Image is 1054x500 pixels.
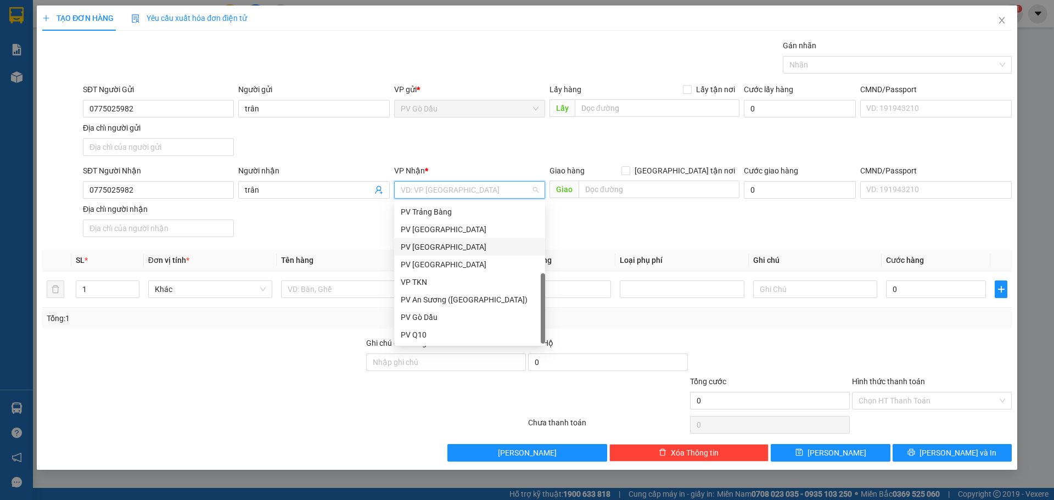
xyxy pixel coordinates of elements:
span: Thu Hộ [528,339,553,347]
div: PV [GEOGRAPHIC_DATA] [401,241,539,253]
input: Cước giao hàng [744,181,856,199]
div: PV Tây Ninh [394,256,545,273]
span: Giao hàng [550,166,585,175]
span: Cước hàng [886,256,924,265]
span: delete [659,448,666,457]
button: [PERSON_NAME] [447,444,607,462]
label: Cước giao hàng [744,166,798,175]
li: [STREET_ADDRESS][PERSON_NAME]. [GEOGRAPHIC_DATA], Tỉnh [GEOGRAPHIC_DATA] [103,27,459,41]
img: logo.jpg [14,14,69,69]
label: Gán nhãn [783,41,816,50]
div: PV Phước Đông [394,238,545,256]
div: PV [GEOGRAPHIC_DATA] [401,259,539,271]
span: Lấy tận nơi [692,83,739,95]
div: VP gửi [394,83,545,95]
span: PV Gò Dầu [401,100,539,117]
span: Đơn vị tính [148,256,189,265]
div: PV An Sương (Hàng Hóa) [394,291,545,308]
span: user-add [374,186,383,194]
input: Dọc đường [579,181,739,198]
div: CMND/Passport [860,83,1011,95]
div: SĐT Người Gửi [83,83,234,95]
div: Địa chỉ người nhận [83,203,234,215]
th: Loại phụ phí [615,250,748,271]
span: plus [42,14,50,22]
div: Người nhận [238,165,389,177]
div: SĐT Người Nhận [83,165,234,177]
input: Địa chỉ của người gửi [83,138,234,156]
input: Địa chỉ của người nhận [83,220,234,237]
label: Cước lấy hàng [744,85,793,94]
div: Người gửi [238,83,389,95]
span: close [997,16,1006,25]
span: printer [907,448,915,457]
span: Xóa Thông tin [671,447,719,459]
span: Giao [550,181,579,198]
input: Dọc đường [575,99,739,117]
div: Địa chỉ người gửi [83,122,234,134]
span: TẠO ĐƠN HÀNG [42,14,114,23]
span: [PERSON_NAME] và In [920,447,996,459]
label: Hình thức thanh toán [852,377,925,386]
div: VP TKN [401,276,539,288]
span: Lấy hàng [550,85,581,94]
input: Ghi chú đơn hàng [366,353,526,371]
button: printer[PERSON_NAME] và In [893,444,1012,462]
div: PV An Sương ([GEOGRAPHIC_DATA]) [401,294,539,306]
span: VP Nhận [394,166,425,175]
div: Tổng: 1 [47,312,407,324]
th: Ghi chú [749,250,882,271]
span: Tổng cước [690,377,726,386]
button: Close [986,5,1017,36]
div: PV Q10 [394,326,545,344]
div: Chưa thanh toán [527,417,689,436]
button: deleteXóa Thông tin [609,444,769,462]
input: Ghi Chú [753,280,877,298]
li: Hotline: 1900 8153 [103,41,459,54]
div: PV Trảng Bàng [401,206,539,218]
div: PV Trảng Bàng [394,203,545,221]
span: [GEOGRAPHIC_DATA] tận nơi [630,165,739,177]
span: SL [76,256,85,265]
div: PV Q10 [401,329,539,341]
div: CMND/Passport [860,165,1011,177]
input: VD: Bàn, Ghế [281,280,405,298]
span: [PERSON_NAME] [808,447,866,459]
input: 0 [511,280,611,298]
span: plus [995,285,1006,294]
div: VP TKN [394,273,545,291]
span: Yêu cầu xuất hóa đơn điện tử [131,14,247,23]
b: GỬI : PV Gò Dầu [14,80,123,98]
span: Lấy [550,99,575,117]
img: icon [131,14,140,23]
div: PV Hòa Thành [394,221,545,238]
label: Ghi chú đơn hàng [366,339,427,347]
span: Tên hàng [281,256,313,265]
button: delete [47,280,64,298]
span: Khác [155,281,266,297]
input: Cước lấy hàng [744,100,856,117]
button: save[PERSON_NAME] [771,444,890,462]
span: save [795,448,803,457]
div: PV [GEOGRAPHIC_DATA] [401,223,539,235]
div: PV Gò Dầu [401,311,539,323]
div: PV Gò Dầu [394,308,545,326]
span: [PERSON_NAME] [498,447,557,459]
button: plus [995,280,1007,298]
